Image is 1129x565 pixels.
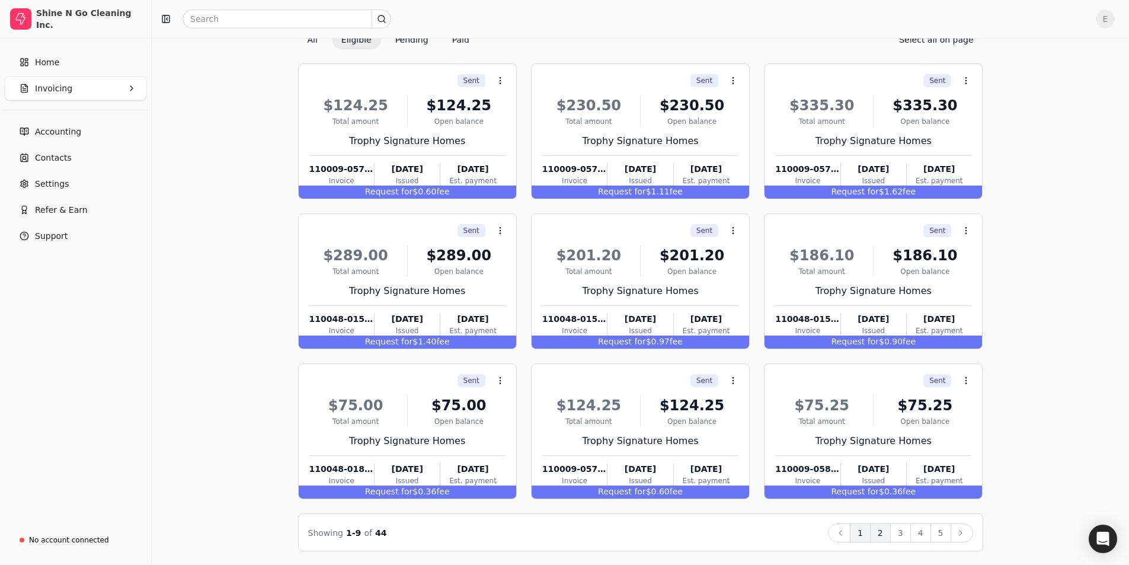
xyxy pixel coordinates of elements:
[841,163,906,175] div: [DATE]
[443,30,479,49] button: Paid
[375,528,386,538] span: 44
[910,523,931,542] button: 4
[645,416,738,427] div: Open balance
[850,523,871,542] button: 1
[29,535,109,545] div: No account connected
[1089,525,1117,553] div: Open Intercom Messenger
[35,178,69,190] span: Settings
[5,224,146,248] button: Support
[309,134,506,148] div: Trophy Signature Homes
[364,528,372,538] span: of
[765,336,982,349] div: $0.90
[670,187,683,196] span: fee
[890,30,983,49] button: Select all on page
[35,56,59,69] span: Home
[436,487,449,496] span: fee
[542,284,738,298] div: Trophy Signature Homes
[775,95,868,116] div: $335.30
[878,95,971,116] div: $335.30
[5,50,146,74] a: Home
[298,30,327,49] button: All
[542,163,607,175] div: 110009-057825-01
[436,337,449,346] span: fee
[365,187,413,196] span: Request for
[532,336,749,349] div: $0.97
[309,325,374,336] div: Invoice
[841,463,906,475] div: [DATE]
[5,76,146,100] button: Invoicing
[375,475,440,486] div: Issued
[903,337,916,346] span: fee
[775,175,840,186] div: Invoice
[878,416,971,427] div: Open balance
[412,266,506,277] div: Open balance
[542,175,607,186] div: Invoice
[309,463,374,475] div: 110048-018539-01
[775,116,868,127] div: Total amount
[35,126,81,138] span: Accounting
[463,225,479,236] span: Sent
[309,95,402,116] div: $124.25
[831,487,879,496] span: Request for
[670,337,683,346] span: fee
[930,523,951,542] button: 5
[309,395,402,416] div: $75.00
[542,395,635,416] div: $124.25
[841,475,906,486] div: Issued
[309,416,402,427] div: Total amount
[365,337,413,346] span: Request for
[907,475,971,486] div: Est. payment
[607,325,673,336] div: Issued
[674,475,738,486] div: Est. payment
[1096,9,1115,28] button: E
[696,375,712,386] span: Sent
[775,266,868,277] div: Total amount
[775,475,840,486] div: Invoice
[542,463,607,475] div: 110009-057317-01
[645,245,738,266] div: $201.20
[309,475,374,486] div: Invoice
[878,395,971,416] div: $75.25
[375,325,440,336] div: Issued
[463,75,479,86] span: Sent
[542,95,635,116] div: $230.50
[775,395,868,416] div: $75.25
[35,152,72,164] span: Contacts
[870,523,891,542] button: 2
[598,487,646,496] span: Request for
[308,528,343,538] span: Showing
[440,175,505,186] div: Est. payment
[907,463,971,475] div: [DATE]
[831,337,879,346] span: Request for
[309,284,506,298] div: Trophy Signature Homes
[542,416,635,427] div: Total amount
[841,313,906,325] div: [DATE]
[375,163,440,175] div: [DATE]
[775,463,840,475] div: 110009-058250-01
[645,95,738,116] div: $230.50
[542,475,607,486] div: Invoice
[878,245,971,266] div: $186.10
[929,75,945,86] span: Sent
[878,266,971,277] div: Open balance
[607,475,673,486] div: Issued
[775,284,971,298] div: Trophy Signature Homes
[463,375,479,386] span: Sent
[542,134,738,148] div: Trophy Signature Homes
[765,186,982,199] div: $1.62
[775,434,971,448] div: Trophy Signature Homes
[542,266,635,277] div: Total amount
[436,187,449,196] span: fee
[309,266,402,277] div: Total amount
[440,313,505,325] div: [DATE]
[674,313,738,325] div: [DATE]
[645,266,738,277] div: Open balance
[607,175,673,186] div: Issued
[5,172,146,196] a: Settings
[412,116,506,127] div: Open balance
[775,134,971,148] div: Trophy Signature Homes
[841,325,906,336] div: Issued
[907,163,971,175] div: [DATE]
[375,463,440,475] div: [DATE]
[542,116,635,127] div: Total amount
